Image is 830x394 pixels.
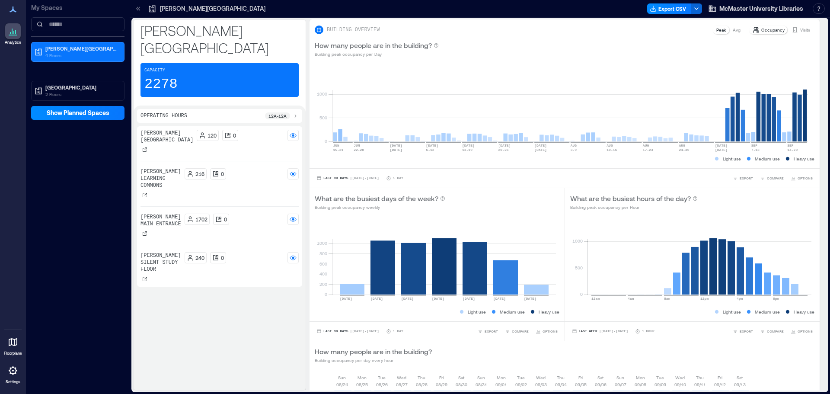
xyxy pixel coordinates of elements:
[714,381,726,388] p: 09/12
[333,144,339,147] text: JUN
[315,327,381,336] button: Last 90 Days |[DATE]-[DATE]
[468,308,486,315] p: Light use
[315,204,445,211] p: Building peak occupancy weekly
[647,3,691,14] button: Export CSV
[654,381,666,388] p: 09/09
[580,291,582,297] tspan: 0
[1,332,25,359] a: Floorplans
[195,170,204,177] p: 216
[656,374,664,381] p: Tue
[679,144,685,147] text: AUG
[575,381,587,388] p: 09/05
[358,374,367,381] p: Mon
[675,374,685,381] p: Wed
[338,374,346,381] p: Sun
[535,381,547,388] p: 09/03
[319,271,327,276] tspan: 400
[498,144,511,147] text: [DATE]
[319,115,327,120] tspan: 500
[497,374,506,381] p: Mon
[715,144,728,147] text: [DATE]
[664,297,670,301] text: 8am
[319,261,327,266] tspan: 600
[160,4,265,13] p: [PERSON_NAME][GEOGRAPHIC_DATA]
[356,381,368,388] p: 08/25
[221,170,224,177] p: 0
[195,216,207,223] p: 1702
[315,346,432,357] p: How many people are in the building?
[3,360,23,387] a: Settings
[787,144,794,147] text: SEP
[607,144,613,147] text: AUG
[628,297,634,301] text: 4am
[476,327,500,336] button: EXPORT
[476,381,487,388] p: 08/31
[140,252,181,273] p: [PERSON_NAME] Silent Study Floor
[319,282,327,287] tspan: 200
[616,374,624,381] p: Sun
[144,76,178,93] p: 2278
[426,148,434,152] text: 6-12
[327,26,380,33] p: BUILDING OVERVIEW
[534,144,547,147] text: [DATE]
[463,297,475,301] text: [DATE]
[477,374,485,381] p: Sun
[390,148,402,152] text: [DATE]
[534,148,547,152] text: [DATE]
[140,214,181,227] p: [PERSON_NAME] Main entrance
[376,381,388,388] p: 08/26
[758,174,785,183] button: COMPARE
[315,40,432,51] p: How many people are in the building?
[773,297,779,301] text: 8pm
[635,381,646,388] p: 09/08
[340,297,352,301] text: [DATE]
[45,52,118,59] p: 4 Floors
[767,329,784,334] span: COMPARE
[354,144,360,147] text: JUN
[393,329,403,334] p: 1 Day
[740,176,753,181] span: EXPORT
[378,374,386,381] p: Tue
[207,132,217,139] p: 120
[591,297,600,301] text: 12am
[140,22,299,56] p: [PERSON_NAME][GEOGRAPHIC_DATA]
[45,91,118,98] p: 2 Floors
[325,291,327,297] tspan: 0
[718,374,722,381] p: Fri
[336,381,348,388] p: 08/24
[798,176,813,181] span: OPTIONS
[607,148,617,152] text: 10-16
[333,148,343,152] text: 15-21
[315,174,381,183] button: Last 90 Days |[DATE]-[DATE]
[144,67,165,74] p: Capacity
[5,40,21,45] p: Analytics
[700,297,709,301] text: 12pm
[737,297,743,301] text: 4pm
[462,148,472,152] text: 13-19
[543,329,558,334] span: OPTIONS
[696,374,704,381] p: Thu
[439,374,444,381] p: Fri
[761,26,785,33] p: Occupancy
[572,238,582,243] tspan: 1000
[716,26,726,33] p: Peak
[436,381,447,388] p: 08/29
[458,374,464,381] p: Sat
[354,148,364,152] text: 22-28
[512,329,529,334] span: COMPARE
[755,155,780,162] p: Medium use
[733,26,741,33] p: Avg
[751,148,760,152] text: 7-13
[674,381,686,388] p: 09/10
[794,308,814,315] p: Heavy use
[396,381,408,388] p: 08/27
[536,374,546,381] p: Wed
[221,254,224,261] p: 0
[418,374,425,381] p: Thu
[500,308,525,315] p: Medium use
[498,148,509,152] text: 20-26
[571,144,577,147] text: AUG
[737,374,743,381] p: Sat
[456,381,467,388] p: 08/30
[393,176,403,181] p: 1 Day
